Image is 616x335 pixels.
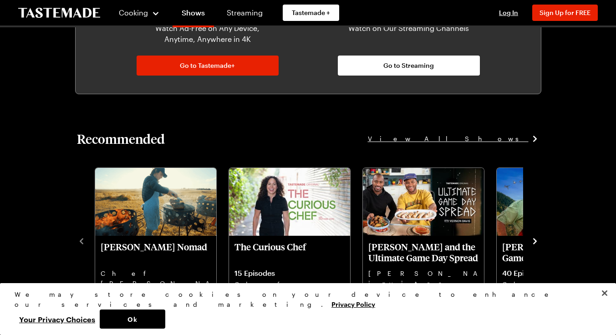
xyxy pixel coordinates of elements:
[292,8,330,17] span: Tastemade +
[502,241,612,263] p: [PERSON_NAME] Wild Game Kitchen
[595,283,615,303] button: Close
[540,9,591,16] span: Sign Up for FREE
[499,9,518,16] span: Log In
[343,23,474,45] p: Watch on Our Streaming Channels
[15,289,594,310] div: We may store cookies on your device to enhance our services and marketing.
[234,269,345,278] p: 15 Episodes
[234,241,345,263] p: The Curious Chef
[142,23,273,45] p: Watch Ad-Free on Any Device, Anytime, Anywhere in 4K
[173,2,214,27] a: Shows
[502,279,612,309] p: Chef [PERSON_NAME] demystifies sourcing wild game and cooking gourmet food over an open fire.
[331,299,375,308] a: More information about your privacy, opens in a new tab
[383,61,434,70] span: Go to Streaming
[137,56,279,76] a: Go to Tastemade+
[530,235,540,246] button: navigate to next item
[94,168,215,315] a: Agustín Mallmann's Nomad[PERSON_NAME] NomadChef [PERSON_NAME] is on a personal journey in [GEOGRA...
[283,5,339,21] a: Tastemade +
[363,168,484,236] img: Vernon Davis and the Ultimate Game Day Spread
[338,56,480,76] a: Go to Streaming
[361,165,495,316] div: 3 / 10
[180,61,235,70] span: Go to Tastemade+
[229,168,350,236] img: The Curious Chef
[227,165,361,316] div: 2 / 10
[100,310,165,329] button: Ok
[18,8,100,18] a: To Tastemade Home Page
[502,269,612,278] p: 40 Episodes
[532,5,598,21] button: Sign Up for FREE
[77,235,86,246] button: navigate to previous item
[362,168,483,315] a: Vernon Davis and the Ultimate Game Day Spread[PERSON_NAME] and the Ultimate Game Day Spread[PERSO...
[368,241,479,263] p: [PERSON_NAME] and the Ultimate Game Day Spread
[77,131,165,147] h2: Recommended
[234,279,345,309] p: Chef [PERSON_NAME] has a secret to share; if you’re just eating at restaurants, you might be miss...
[368,134,540,144] a: View All Shows
[93,165,227,316] div: 1 / 10
[228,168,349,315] a: The Curious ChefThe Curious Chef15 EpisodesChef [PERSON_NAME] has a secret to share; if you’re ju...
[15,289,594,329] div: Privacy
[15,310,100,329] button: Your Privacy Choices
[101,241,211,263] p: [PERSON_NAME] Nomad
[368,269,479,309] p: [PERSON_NAME] invites [PERSON_NAME] to help cook up the Ultimate Game Day Spread, sure to score a...
[119,8,148,17] span: Cooking
[368,134,529,144] span: View All Shows
[490,8,527,17] button: Log In
[118,2,160,24] button: Cooking
[95,168,216,236] img: Agustín Mallmann's Nomad
[101,269,211,309] p: Chef [PERSON_NAME] is on a personal journey in [GEOGRAPHIC_DATA] to experience the art of grillin...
